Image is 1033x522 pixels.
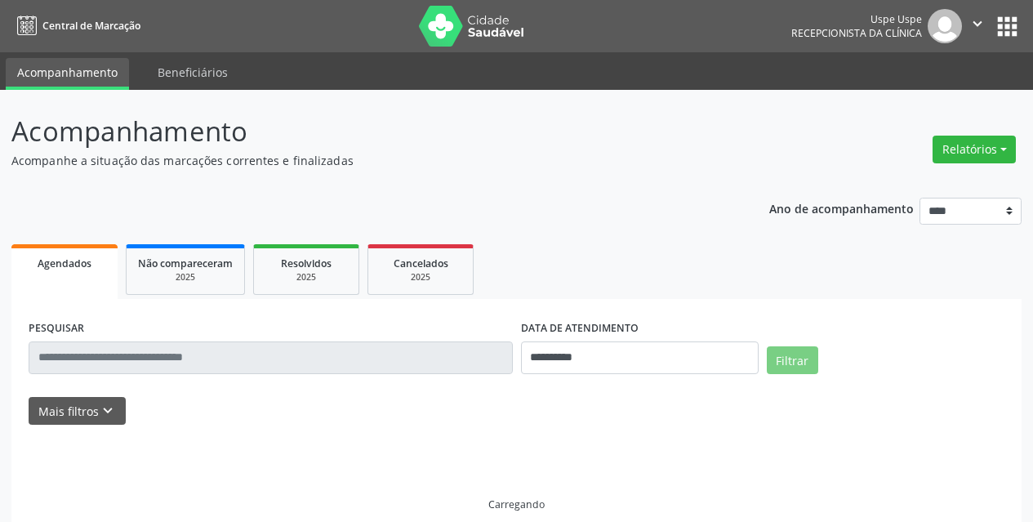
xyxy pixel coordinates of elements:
i: keyboard_arrow_down [99,402,117,420]
button: Filtrar [767,346,818,374]
p: Acompanhamento [11,111,719,152]
i:  [968,15,986,33]
span: Agendados [38,257,91,270]
span: Recepcionista da clínica [791,26,922,40]
span: Cancelados [394,257,448,270]
div: 2025 [380,271,461,283]
button:  [962,9,993,43]
span: Central de Marcação [42,19,140,33]
button: Relatórios [933,136,1016,163]
label: PESQUISAR [29,316,84,341]
div: Carregando [488,497,545,511]
p: Ano de acompanhamento [769,198,914,218]
a: Acompanhamento [6,58,129,90]
button: apps [993,12,1022,41]
p: Acompanhe a situação das marcações correntes e finalizadas [11,152,719,169]
a: Beneficiários [146,58,239,87]
button: Mais filtroskeyboard_arrow_down [29,397,126,426]
a: Central de Marcação [11,12,140,39]
div: 2025 [138,271,233,283]
span: Resolvidos [281,257,332,270]
span: Não compareceram [138,257,233,270]
div: 2025 [265,271,347,283]
div: Uspe Uspe [791,12,922,26]
img: img [928,9,962,43]
label: DATA DE ATENDIMENTO [521,316,639,341]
